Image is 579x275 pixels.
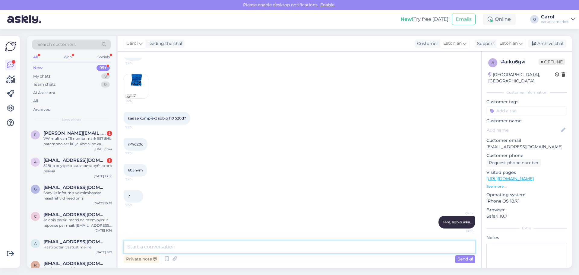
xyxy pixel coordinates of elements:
span: Garol [451,211,473,216]
p: Operating system [486,192,567,198]
span: 9:26 [125,151,148,155]
p: Browser [486,207,567,213]
b: New! [400,16,413,22]
span: Anneliisjuhandi@gmail.com [43,239,106,245]
span: n47d20c [128,142,143,146]
a: [URL][DOMAIN_NAME] [486,176,534,181]
div: 99+ [96,65,110,71]
span: a [492,60,494,65]
div: Socials [96,53,111,61]
span: 605nvm [128,168,143,172]
div: New [33,65,43,71]
div: Customer information [486,90,567,95]
span: Aleksandr1963@inbox.ru [43,158,106,163]
span: Estonian [443,40,462,47]
span: Tere, sobib ikka. [443,220,471,224]
a: Garolvaruosamarket [541,14,575,24]
div: Private note [124,255,159,263]
span: ? [128,194,130,198]
div: [DATE] 13:56 [94,174,112,178]
div: Team chats [33,82,55,88]
span: 9:26 [125,61,148,66]
span: Enable [318,2,336,8]
span: 9:26 [125,125,148,130]
div: Extra [486,225,567,231]
div: Online [483,14,516,25]
div: All [33,98,38,104]
input: Add a tag [486,106,567,115]
p: Customer tags [486,99,567,105]
div: Kas keegi vastab? [43,266,112,272]
p: Customer name [486,118,567,124]
span: 10:05 [451,229,473,233]
span: 9:26 [126,99,148,103]
p: iPhone OS 18.7.1 [486,198,567,204]
div: Je dois partir, merci de m'envoyer la réponse par mail. [EMAIL_ADDRESS][DOMAIN_NAME] [43,217,112,228]
div: [DATE] 9:34 [95,228,112,233]
div: G [530,15,539,24]
div: 2 [107,131,112,136]
span: A [34,160,37,164]
div: [DATE] 9:19 [96,250,112,254]
span: Garol [126,40,138,47]
div: Sooviks infot mis valmimisaasta naastrehvid need on ? [43,190,112,201]
input: Add name [487,127,560,133]
span: Ranetandrejev95@gmail.com [43,261,106,266]
div: Garol [541,14,569,19]
span: A [34,241,37,246]
p: Customer email [486,137,567,144]
span: New chats [62,117,81,123]
span: Send [457,256,473,262]
div: 1 [107,158,112,163]
span: Search customers [37,41,76,48]
span: Estonian [499,40,518,47]
span: cedterrasson@live.fr [43,212,106,217]
span: kas se komplekt sobib f10 520d? [128,116,186,120]
div: Customer [415,40,438,47]
img: Attachment [124,74,148,98]
span: 9:26 [125,177,148,181]
p: [EMAIL_ADDRESS][DOMAIN_NAME] [486,144,567,150]
p: Visited pages [486,169,567,176]
div: leading the chat [146,40,183,47]
span: Erik.molder12@gmail.com [43,130,106,136]
div: # aiku6gvi [501,58,539,66]
div: AI Assistant [33,90,55,96]
div: Try free [DATE]: [400,16,449,23]
div: Request phone number [486,159,541,167]
div: [DATE] 9:44 [94,147,112,151]
p: Safari 18.7 [486,213,567,219]
div: Web [62,53,73,61]
div: [DATE] 10:59 [93,201,112,206]
span: c [34,214,37,219]
div: Support [475,40,494,47]
div: Archived [33,107,51,113]
div: [GEOGRAPHIC_DATA], [GEOGRAPHIC_DATA] [488,72,555,84]
div: 0 [101,82,110,88]
div: VW multivan T5 numbrimärk 557BHL parempoolset küljeukse siine ka müüte ja need Teil kodulehel [PE... [43,136,112,147]
div: varuosamarket [541,19,569,24]
p: Customer phone [486,152,567,159]
div: Hästi ootan vastust meilile [43,245,112,250]
span: Offline [539,59,565,65]
span: 9:50 [125,203,148,207]
div: 8 [101,73,110,79]
p: See more ... [486,184,567,189]
span: gerlivaltin@gmail.com [43,185,106,190]
span: g [34,187,37,191]
div: 528tlb внутренняя защита зубчатого ремня [43,163,112,174]
span: R [34,263,37,267]
div: Archive chat [528,40,566,48]
button: Emails [452,14,476,25]
img: Askly Logo [5,41,16,52]
div: All [32,53,39,61]
div: My chats [33,73,50,79]
span: E [34,133,36,137]
p: Notes [486,235,567,241]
